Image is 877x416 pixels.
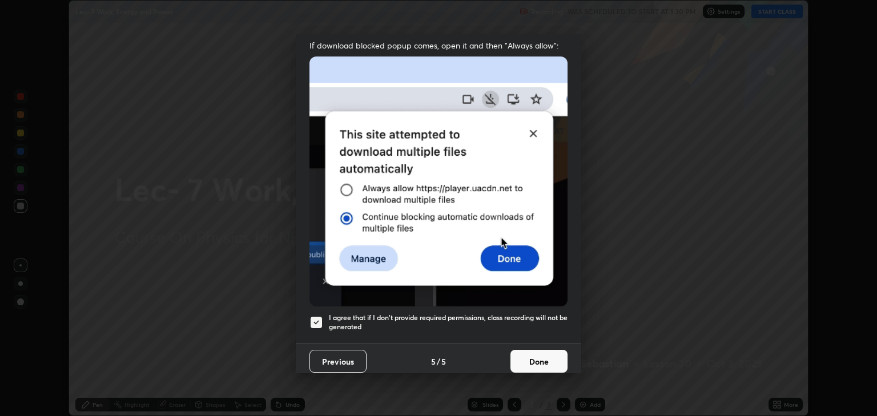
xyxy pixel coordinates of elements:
h4: / [437,356,440,367]
h5: I agree that if I don't provide required permissions, class recording will not be generated [329,313,568,331]
button: Done [510,350,568,373]
img: downloads-permission-blocked.gif [309,56,568,306]
span: If download blocked popup comes, open it and then "Always allow": [309,40,568,51]
h4: 5 [441,356,446,367]
h4: 5 [431,356,436,367]
button: Previous [309,350,367,373]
